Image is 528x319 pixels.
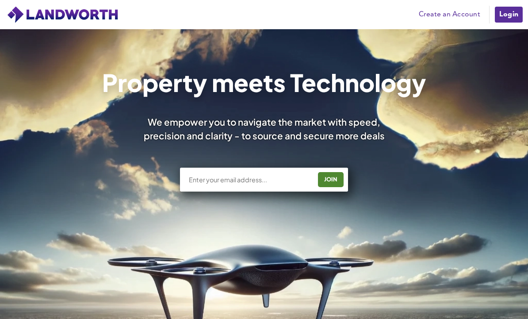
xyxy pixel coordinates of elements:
a: Create an Account [414,8,485,21]
a: Login [494,6,524,23]
div: We empower you to navigate the market with speed, precision and clarity - to source and secure mo... [130,115,398,143]
input: Enter your email address... [188,175,311,184]
button: JOIN [318,172,344,187]
h1: Property meets Technology [102,70,426,94]
div: JOIN [321,173,341,187]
